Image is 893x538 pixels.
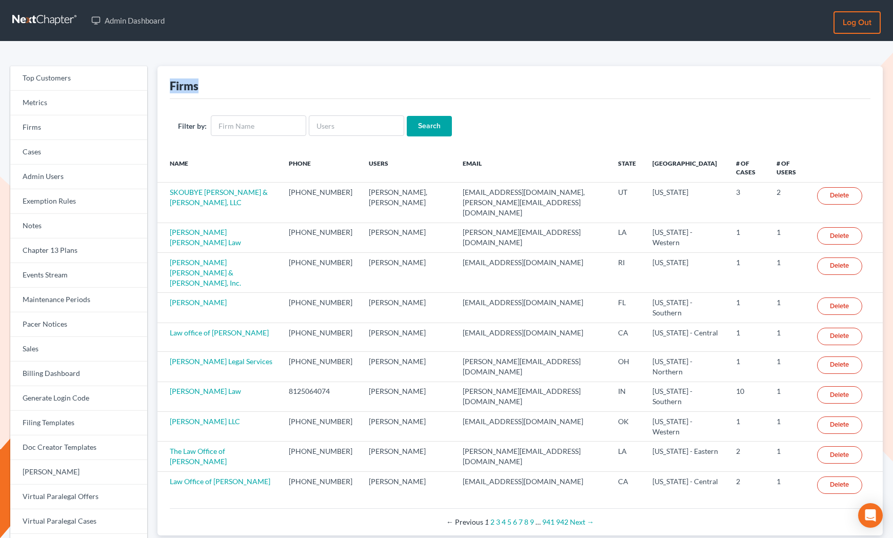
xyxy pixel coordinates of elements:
[610,382,644,411] td: IN
[817,386,862,404] a: Delete
[454,223,610,252] td: [PERSON_NAME][EMAIL_ADDRESS][DOMAIN_NAME]
[361,223,454,252] td: [PERSON_NAME]
[644,183,728,223] td: [US_STATE]
[10,140,147,165] a: Cases
[157,153,281,183] th: Name
[817,328,862,345] a: Delete
[768,382,809,411] td: 1
[10,386,147,411] a: Generate Login Code
[817,446,862,464] a: Delete
[361,352,454,382] td: [PERSON_NAME]
[10,214,147,238] a: Notes
[570,517,594,526] a: Next page
[644,223,728,252] td: [US_STATE] - Western
[454,412,610,442] td: [EMAIL_ADDRESS][DOMAIN_NAME]
[281,223,361,252] td: [PHONE_NUMBER]
[817,297,862,315] a: Delete
[454,323,610,351] td: [EMAIL_ADDRESS][DOMAIN_NAME]
[610,293,644,323] td: FL
[610,183,644,223] td: UT
[728,412,768,442] td: 1
[728,293,768,323] td: 1
[644,382,728,411] td: [US_STATE] - Southern
[644,442,728,471] td: [US_STATE] - Eastern
[768,253,809,293] td: 1
[309,115,404,136] input: Users
[10,288,147,312] a: Maintenance Periods
[454,352,610,382] td: [PERSON_NAME][EMAIL_ADDRESS][DOMAIN_NAME]
[610,253,644,293] td: RI
[728,183,768,223] td: 3
[170,258,241,287] a: [PERSON_NAME] [PERSON_NAME] & [PERSON_NAME], Inc.
[513,517,517,526] a: Page 6
[644,153,728,183] th: [GEOGRAPHIC_DATA]
[490,517,494,526] a: Page 2
[610,471,644,500] td: CA
[728,223,768,252] td: 1
[281,153,361,183] th: Phone
[170,447,227,466] a: The Law Office of [PERSON_NAME]
[817,416,862,434] a: Delete
[817,476,862,494] a: Delete
[610,223,644,252] td: LA
[454,293,610,323] td: [EMAIL_ADDRESS][DOMAIN_NAME]
[407,116,452,136] input: Search
[10,435,147,460] a: Doc Creator Templates
[610,412,644,442] td: OK
[170,357,272,366] a: [PERSON_NAME] Legal Services
[178,517,862,527] div: Pagination
[281,412,361,442] td: [PHONE_NUMBER]
[768,153,809,183] th: # of Users
[454,442,610,471] td: [PERSON_NAME][EMAIL_ADDRESS][DOMAIN_NAME]
[170,477,270,486] a: Law Office of [PERSON_NAME]
[361,471,454,500] td: [PERSON_NAME]
[361,323,454,351] td: [PERSON_NAME]
[361,153,454,183] th: Users
[728,153,768,183] th: # of Cases
[170,78,199,93] div: Firms
[834,11,881,34] a: Log out
[768,293,809,323] td: 1
[10,263,147,288] a: Events Stream
[610,153,644,183] th: State
[454,253,610,293] td: [EMAIL_ADDRESS][DOMAIN_NAME]
[610,352,644,382] td: OH
[281,183,361,223] td: [PHONE_NUMBER]
[10,362,147,386] a: Billing Dashboard
[542,517,554,526] a: Page 941
[170,387,241,395] a: [PERSON_NAME] Law
[768,223,809,252] td: 1
[281,323,361,351] td: [PHONE_NUMBER]
[817,257,862,275] a: Delete
[170,328,269,337] a: Law office of [PERSON_NAME]
[10,91,147,115] a: Metrics
[361,293,454,323] td: [PERSON_NAME]
[281,471,361,500] td: [PHONE_NUMBER]
[170,228,241,247] a: [PERSON_NAME] [PERSON_NAME] Law
[10,165,147,189] a: Admin Users
[610,442,644,471] td: LA
[170,188,268,207] a: SKOUBYE [PERSON_NAME] & [PERSON_NAME], LLC
[281,253,361,293] td: [PHONE_NUMBER]
[361,253,454,293] td: [PERSON_NAME]
[10,485,147,509] a: Virtual Paralegal Offers
[524,517,528,526] a: Page 8
[644,253,728,293] td: [US_STATE]
[502,517,506,526] a: Page 4
[728,382,768,411] td: 10
[768,471,809,500] td: 1
[728,352,768,382] td: 1
[10,312,147,337] a: Pacer Notices
[519,517,523,526] a: Page 7
[454,471,610,500] td: [EMAIL_ADDRESS][DOMAIN_NAME]
[644,412,728,442] td: [US_STATE] - Western
[610,323,644,351] td: CA
[817,187,862,205] a: Delete
[211,115,306,136] input: Firm Name
[170,298,227,307] a: [PERSON_NAME]
[768,352,809,382] td: 1
[10,509,147,534] a: Virtual Paralegal Cases
[496,517,500,526] a: Page 3
[530,517,534,526] a: Page 9
[454,382,610,411] td: [PERSON_NAME][EMAIL_ADDRESS][DOMAIN_NAME]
